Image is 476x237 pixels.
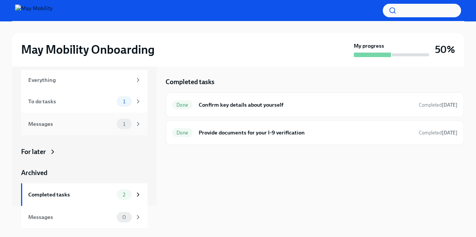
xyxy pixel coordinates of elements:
div: Everything [28,76,132,84]
span: Completed [419,130,458,136]
span: Done [172,130,193,136]
a: DoneConfirm key details about yourselfCompleted[DATE] [172,99,458,111]
strong: [DATE] [442,102,458,108]
a: Everything [21,70,148,90]
span: 0 [118,214,131,220]
span: August 12th, 2025 19:13 [419,101,458,109]
h2: May Mobility Onboarding [21,42,155,57]
strong: My progress [354,42,384,50]
h5: Completed tasks [166,77,214,86]
span: Completed [419,102,458,108]
h3: 50% [435,43,455,56]
a: Messages1 [21,113,148,135]
div: Messages [28,120,114,128]
a: Completed tasks2 [21,183,148,206]
strong: [DATE] [442,130,458,136]
a: Archived [21,168,148,177]
h6: Confirm key details about yourself [199,101,413,109]
span: 1 [119,99,130,104]
div: For later [21,147,46,156]
span: 2 [118,192,130,198]
a: Messages0 [21,206,148,228]
a: To do tasks1 [21,90,148,113]
div: To do tasks [28,97,114,106]
div: Completed tasks [28,190,114,199]
a: For later [21,147,148,156]
span: August 12th, 2025 19:09 [419,129,458,136]
h6: Provide documents for your I-9 verification [199,128,413,137]
span: Done [172,102,193,108]
div: Messages [28,213,114,221]
img: May Mobility [15,5,53,17]
span: 1 [119,121,130,127]
a: DoneProvide documents for your I-9 verificationCompleted[DATE] [172,127,458,139]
